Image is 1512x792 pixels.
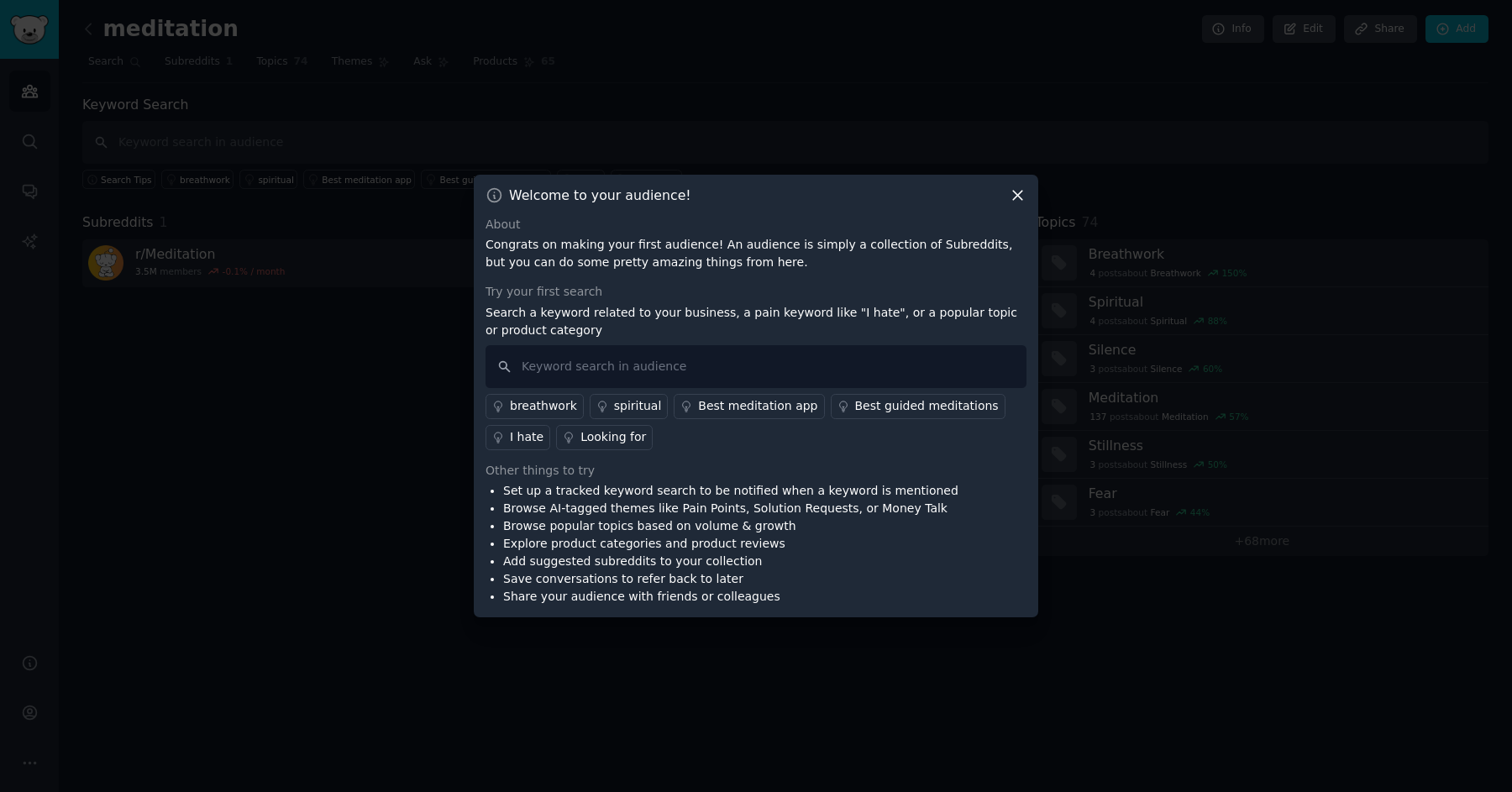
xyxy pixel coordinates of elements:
div: Best meditation app [698,397,817,415]
a: Looking for [556,425,653,450]
div: Other things to try [486,462,1026,480]
div: About [486,216,1026,233]
h3: Welcome to your audience! [509,186,691,204]
a: Best meditation app [674,394,824,419]
div: Best guided meditations [855,397,999,415]
li: Save conversations to refer back to later [503,570,958,588]
li: Browse AI-tagged themes like Pain Points, Solution Requests, or Money Talk [503,500,958,517]
li: Browse popular topics based on volume & growth [503,517,958,535]
p: Congrats on making your first audience! An audience is simply a collection of Subreddits, but you... [486,236,1026,271]
div: breathwork [510,397,577,415]
li: Add suggested subreddits to your collection [503,553,958,570]
li: Set up a tracked keyword search to be notified when a keyword is mentioned [503,482,958,500]
div: Looking for [580,428,646,446]
input: Keyword search in audience [486,345,1026,388]
a: breathwork [486,394,584,419]
div: I hate [510,428,543,446]
a: Best guided meditations [831,394,1005,419]
p: Search a keyword related to your business, a pain keyword like "I hate", or a popular topic or pr... [486,304,1026,339]
div: spiritual [614,397,662,415]
div: Try your first search [486,283,1026,301]
a: spiritual [590,394,669,419]
li: Share your audience with friends or colleagues [503,588,958,606]
a: I hate [486,425,550,450]
li: Explore product categories and product reviews [503,535,958,553]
